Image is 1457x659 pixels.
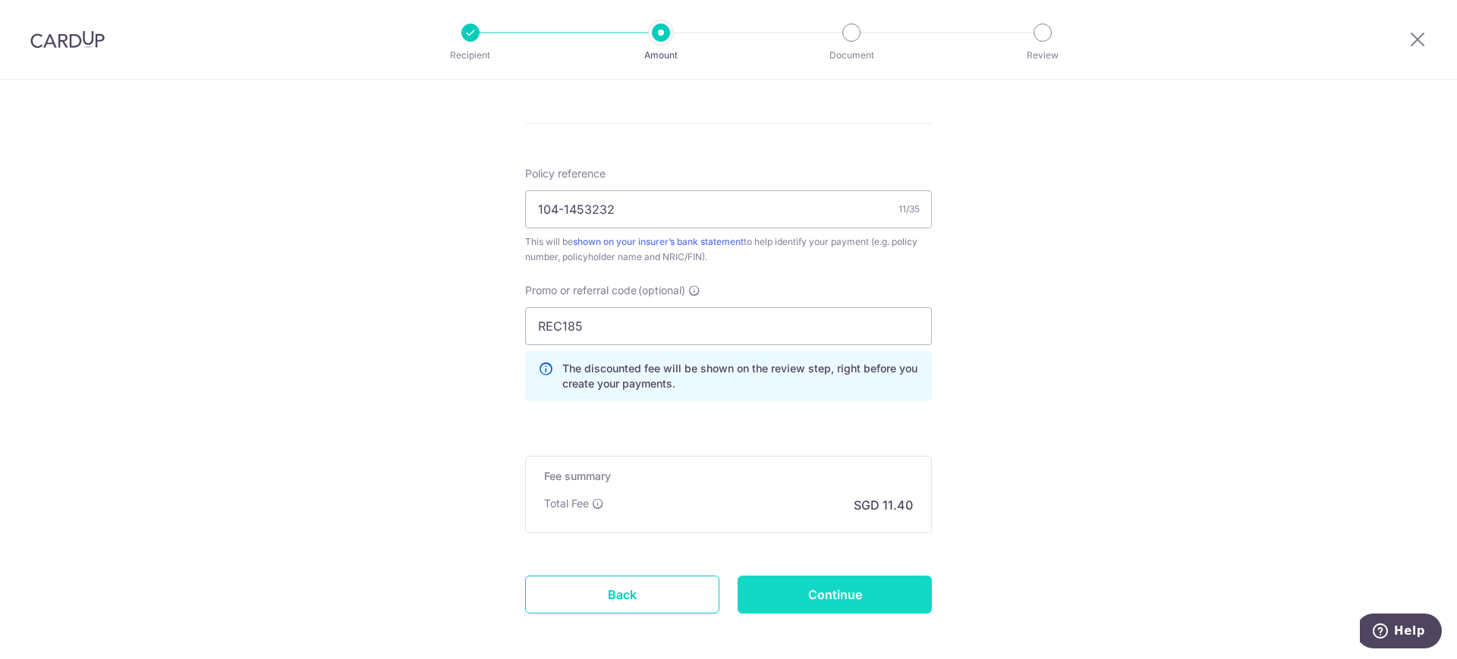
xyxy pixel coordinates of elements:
[605,48,717,63] p: Amount
[544,469,913,484] h5: Fee summary
[638,283,685,298] span: (optional)
[795,48,908,63] p: Document
[898,202,920,217] div: 11/35
[738,576,932,613] input: Continue
[30,30,105,49] img: CardUp
[854,496,913,514] p: SGD 11.40
[987,48,1099,63] p: Review
[525,166,606,181] label: Policy reference
[562,361,919,391] p: The discounted fee will be shown on the review step, right before you create your payments.
[573,236,744,247] a: shown on your insurer’s bank statement
[525,283,637,298] span: Promo or referral code
[525,576,719,613] a: Back
[414,48,527,63] p: Recipient
[1360,613,1442,651] iframe: Opens a widget where you can find more information
[525,234,932,265] div: This will be to help identify your payment (e.g. policy number, policyholder name and NRIC/FIN).
[544,496,589,511] p: Total Fee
